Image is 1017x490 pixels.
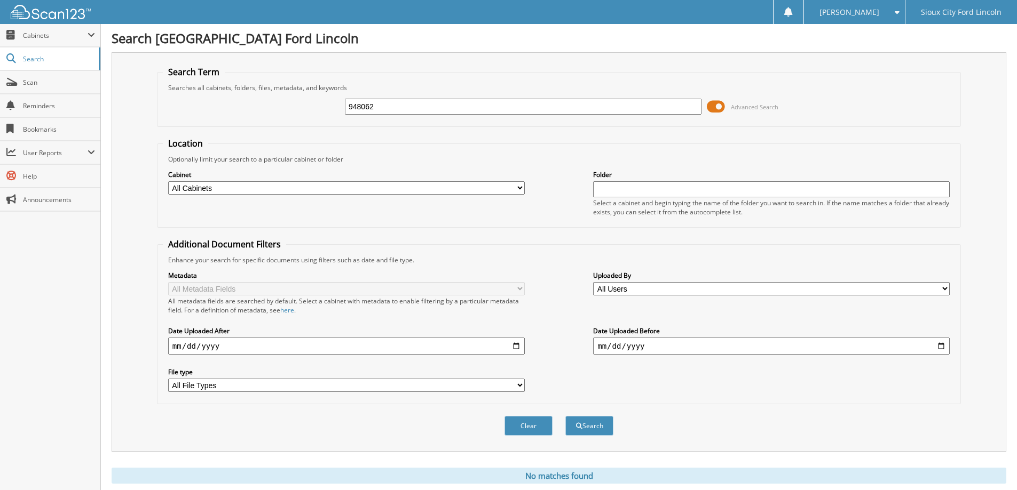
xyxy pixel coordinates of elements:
[163,83,955,92] div: Searches all cabinets, folders, files, metadata, and keywords
[163,155,955,164] div: Optionally limit your search to a particular cabinet or folder
[921,9,1002,15] span: Sioux City Ford Lincoln
[593,170,950,179] label: Folder
[11,5,91,19] img: scan123-logo-white.svg
[23,125,95,134] span: Bookmarks
[593,198,950,216] div: Select a cabinet and begin typing the name of the folder you want to search in. If the name match...
[593,326,950,335] label: Date Uploaded Before
[163,255,955,264] div: Enhance your search for specific documents using filters such as date and file type.
[23,31,88,40] span: Cabinets
[819,9,879,15] span: [PERSON_NAME]
[23,78,95,87] span: Scan
[163,138,208,149] legend: Location
[168,170,525,179] label: Cabinet
[23,172,95,181] span: Help
[280,306,294,315] a: here
[23,148,88,157] span: User Reports
[168,326,525,335] label: Date Uploaded After
[504,416,553,436] button: Clear
[23,101,95,110] span: Reminders
[23,195,95,204] span: Announcements
[168,271,525,280] label: Metadata
[163,238,286,250] legend: Additional Document Filters
[168,338,525,355] input: start
[23,54,93,63] span: Search
[168,296,525,315] div: All metadata fields are searched by default. Select a cabinet with metadata to enable filtering b...
[163,66,225,78] legend: Search Term
[112,29,1006,47] h1: Search [GEOGRAPHIC_DATA] Ford Lincoln
[593,338,950,355] input: end
[731,103,778,111] span: Advanced Search
[565,416,613,436] button: Search
[593,271,950,280] label: Uploaded By
[112,468,1006,484] div: No matches found
[168,367,525,376] label: File type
